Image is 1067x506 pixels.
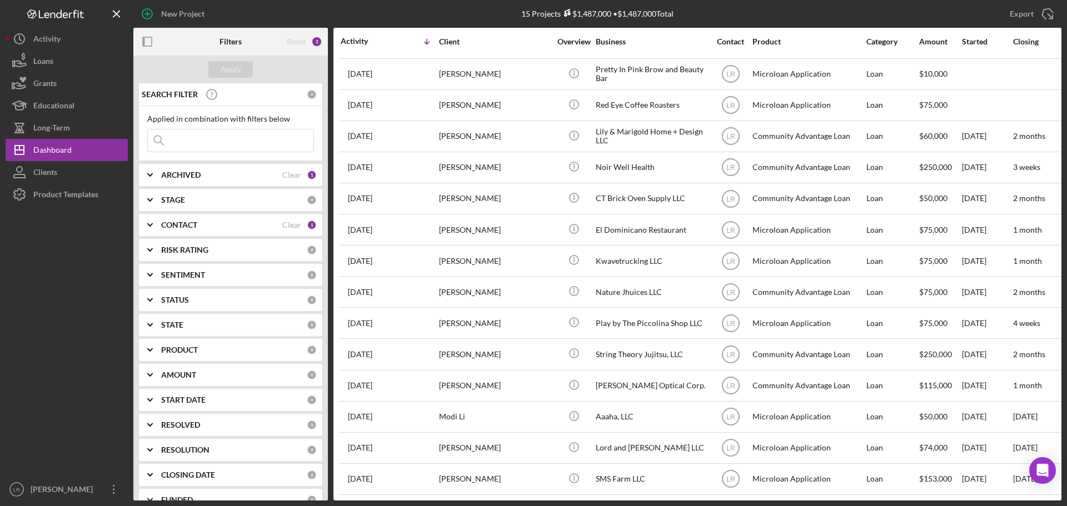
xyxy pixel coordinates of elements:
div: Community Advantage Loan [752,339,864,369]
span: $60,000 [919,131,948,141]
text: LR [726,413,735,421]
div: Clients [33,161,57,186]
div: Client [439,37,550,46]
div: Loan [866,339,918,369]
b: Filters [220,37,242,46]
b: RISK RATING [161,246,208,254]
div: [DATE] [962,339,1012,369]
div: Loan [866,433,918,463]
span: $75,000 [919,287,948,297]
div: CT Brick Oven Supply LLC [596,184,707,213]
b: AMOUNT [161,370,196,379]
div: Started [962,37,1012,46]
b: CLOSING DATE [161,470,215,479]
div: Lord and [PERSON_NAME] LLC [596,433,707,463]
a: Grants [6,72,128,94]
div: Loan [866,308,918,338]
div: [DATE] [962,402,1012,432]
div: Loan [866,277,918,307]
div: 0 [307,445,317,455]
div: [PERSON_NAME] [28,478,100,503]
b: RESOLVED [161,420,200,429]
time: 1 month [1013,225,1042,234]
b: FUNDED [161,495,193,504]
div: Loan [866,246,918,275]
time: 2025-09-05 21:01 [348,194,372,203]
time: 1 month [1013,380,1042,390]
div: El Dominicano Restaurant [596,215,707,244]
div: [DATE] [962,371,1012,400]
button: Educational [6,94,128,117]
b: STATUS [161,295,189,304]
div: [DATE] [962,433,1012,463]
div: 1 [307,220,317,230]
div: Dashboard [33,139,72,164]
div: Loan [866,122,918,151]
time: [DATE] [1013,474,1038,483]
div: Microloan Application [752,402,864,432]
button: Dashboard [6,139,128,161]
time: 2025-08-24 19:24 [348,350,372,359]
text: LR [726,102,735,109]
button: Long-Term [6,117,128,139]
div: [PERSON_NAME] Optical Corp. [596,371,707,400]
div: Clear [282,221,301,229]
div: Microloan Application [752,91,864,120]
div: New Project [161,3,205,25]
div: Contact [710,37,751,46]
div: Loan [866,59,918,89]
div: 0 [307,420,317,430]
div: Microloan Application [752,59,864,89]
div: SMS Farm LLC [596,464,707,494]
div: 0 [307,320,317,330]
button: New Project [133,3,216,25]
div: [DATE] [962,184,1012,213]
time: [DATE] [1013,412,1038,421]
time: 2025-05-01 20:53 [348,443,372,452]
span: $75,000 [919,100,948,109]
div: [PERSON_NAME] [439,59,550,89]
div: Grants [33,72,57,97]
button: Loans [6,50,128,72]
time: 2 months [1013,131,1045,141]
div: Loan [866,215,918,244]
div: Reset [287,37,306,46]
div: Community Advantage Loan [752,122,864,151]
div: Microloan Application [752,464,864,494]
button: Apply [208,61,253,78]
div: 2 [311,36,322,47]
div: Red Eye Coffee Roasters [596,91,707,120]
b: SEARCH FILTER [142,90,198,99]
time: 2025-06-26 20:59 [348,412,372,421]
span: $50,000 [919,193,948,203]
div: 1 [307,170,317,180]
time: 2025-08-26 21:07 [348,319,372,328]
div: [PERSON_NAME] [439,433,550,463]
div: Modi Li [439,402,550,432]
div: [PERSON_NAME] [439,277,550,307]
b: PRODUCT [161,345,198,354]
text: LR [726,475,735,483]
div: Play by The Piccolina Shop LLC [596,308,707,338]
button: Activity [6,28,128,50]
div: Export [1010,3,1034,25]
span: $250,000 [919,349,952,359]
div: Category [866,37,918,46]
div: Loan [866,91,918,120]
div: String Theory Jujitsu, LLC [596,339,707,369]
div: Loan [866,371,918,400]
div: Business [596,37,707,46]
text: LR [726,382,735,390]
span: $250,000 [919,162,952,172]
div: Activity [341,37,390,46]
div: 0 [307,470,317,480]
div: [PERSON_NAME] [439,464,550,494]
b: ARCHIVED [161,171,201,179]
div: [PERSON_NAME] [439,246,550,275]
div: Loan [866,464,918,494]
div: [PERSON_NAME] [439,308,550,338]
div: 0 [307,345,317,355]
div: Loan [866,153,918,182]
